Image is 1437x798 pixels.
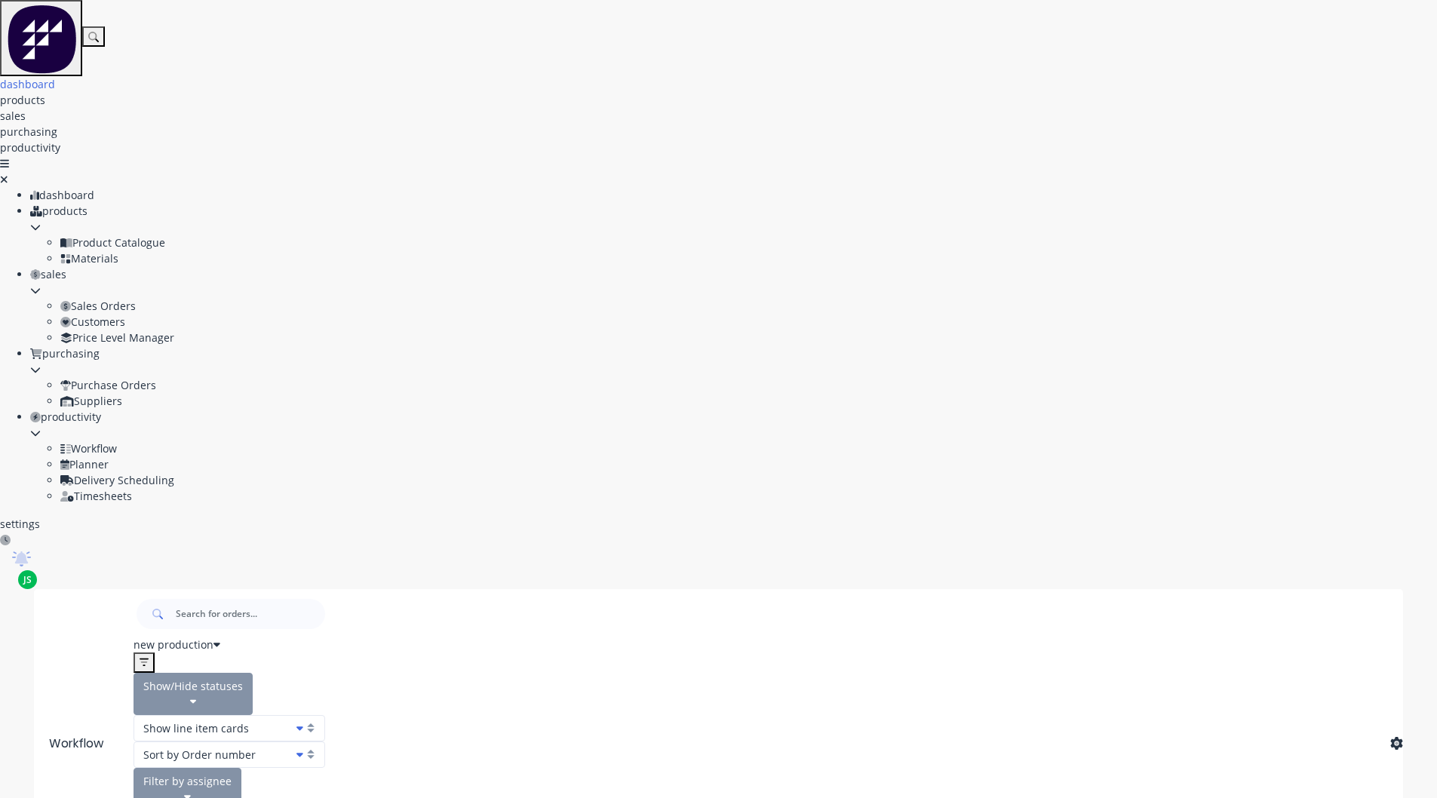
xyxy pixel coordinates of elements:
[30,345,1437,361] div: purchasing
[60,472,1437,488] div: Delivery Scheduling
[143,773,232,789] div: Filter by assignee
[30,409,1437,425] div: productivity
[30,187,1437,203] div: dashboard
[60,330,1437,345] div: Price Level Manager
[143,678,243,694] div: Show/Hide statuses
[60,235,1437,250] div: Product Catalogue
[30,203,1437,219] div: products
[60,314,1437,330] div: Customers
[49,735,111,753] div: Workflow
[176,599,325,629] input: Search for orders...
[143,747,256,763] span: Sort by Order number
[23,573,32,587] span: JS
[60,488,1437,504] div: Timesheets
[60,393,1437,409] div: Suppliers
[60,250,1437,266] div: Materials
[30,266,1437,282] div: sales
[143,720,249,736] span: Show line item cards
[60,456,1437,472] div: Planner
[60,377,1437,393] div: Purchase Orders
[60,298,1437,314] div: Sales Orders
[60,440,1437,456] div: Workflow
[6,2,76,74] img: Factory
[134,637,213,652] span: new production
